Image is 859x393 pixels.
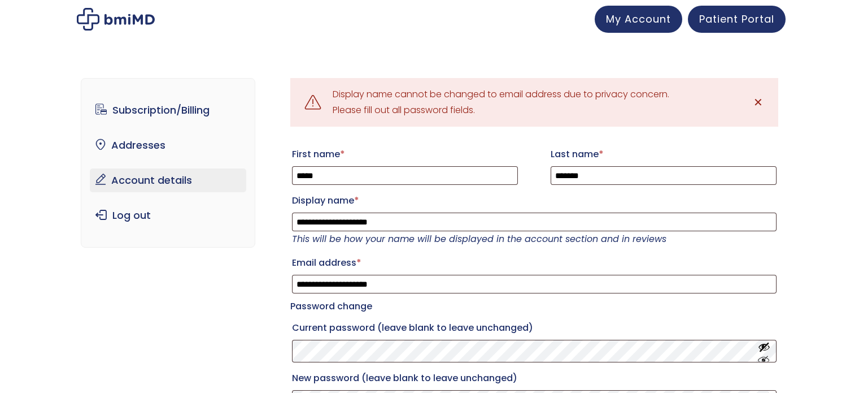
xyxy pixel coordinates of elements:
[551,145,777,163] label: Last name
[333,87,669,118] div: Display name cannot be changed to email address due to privacy concern. Please fill out all passw...
[90,98,246,122] a: Subscription/Billing
[292,319,777,337] label: Current password (leave blank to leave unchanged)
[292,192,777,210] label: Display name
[688,6,786,33] a: Patient Portal
[699,12,774,26] span: Patient Portal
[90,169,246,192] a: Account details
[90,204,246,227] a: Log out
[90,133,246,157] a: Addresses
[292,232,666,245] em: This will be how your name will be displayed in the account section and in reviews
[292,145,518,163] label: First name
[606,12,671,26] span: My Account
[77,8,155,31] img: My account
[753,94,763,110] span: ✕
[81,78,255,248] nav: Account pages
[290,299,372,314] legend: Password change
[292,254,777,272] label: Email address
[595,6,682,33] a: My Account
[758,341,770,362] button: Show password
[747,91,770,114] a: ✕
[292,369,777,387] label: New password (leave blank to leave unchanged)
